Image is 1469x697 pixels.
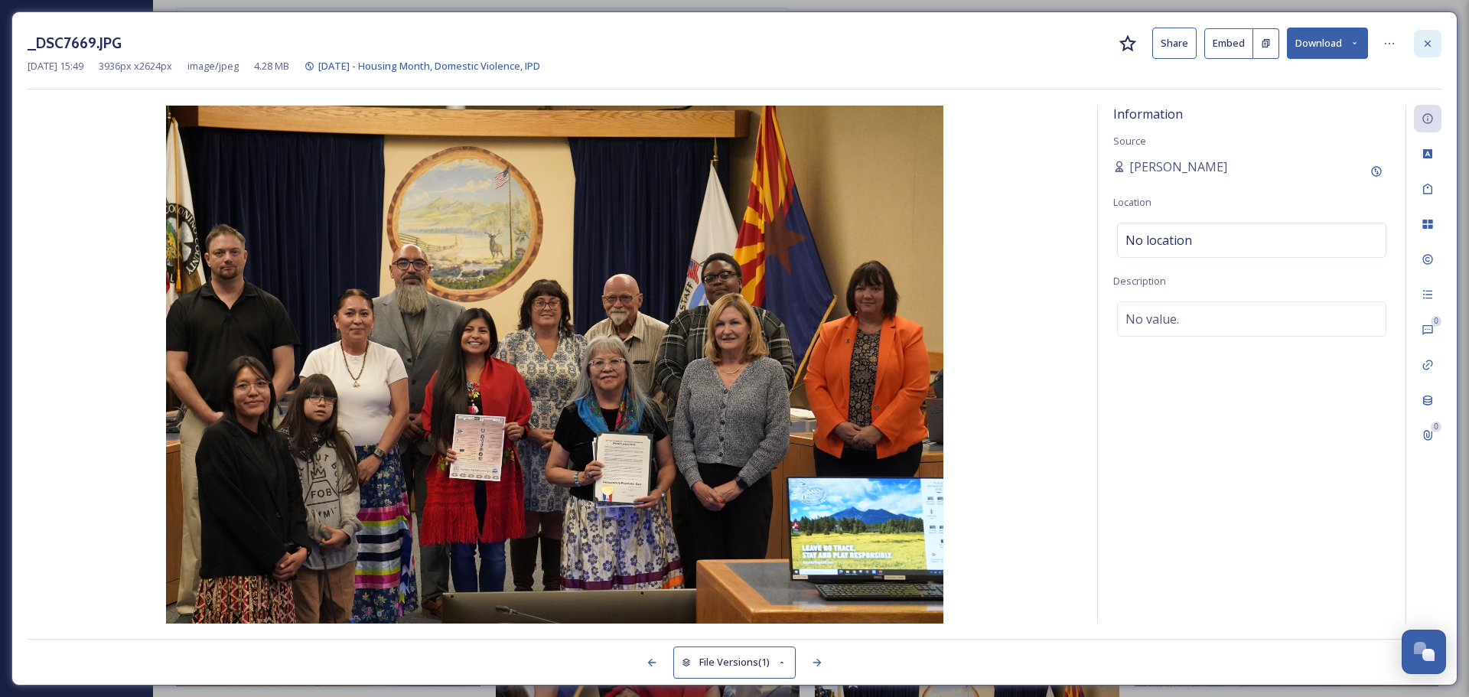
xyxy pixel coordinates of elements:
span: image/jpeg [187,59,239,73]
span: [PERSON_NAME] [1129,158,1227,176]
span: Source [1113,134,1146,148]
span: No location [1125,231,1192,249]
span: Information [1113,106,1183,122]
span: 3936 px x 2624 px [99,59,172,73]
span: [DATE] - Housing Month, Domestic Violence, IPD [318,59,540,73]
button: File Versions(1) [673,647,796,678]
button: Download [1287,28,1368,59]
span: Location [1113,195,1151,209]
div: 0 [1431,316,1441,327]
span: Description [1113,274,1166,288]
img: _DSC7669.JPG [28,106,1082,624]
span: 4.28 MB [254,59,289,73]
span: No value. [1125,310,1179,328]
span: [DATE] 15:49 [28,59,83,73]
h3: _DSC7669.JPG [28,32,122,54]
button: Open Chat [1402,630,1446,674]
button: Embed [1204,28,1253,59]
button: Share [1152,28,1197,59]
div: 0 [1431,422,1441,432]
